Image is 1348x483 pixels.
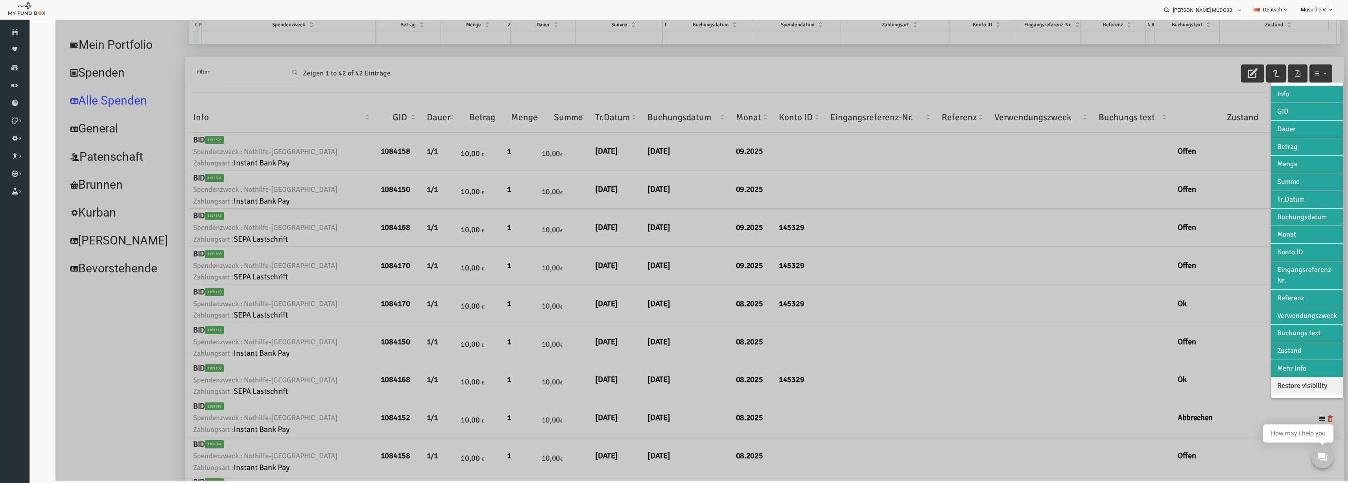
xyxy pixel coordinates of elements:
[1222,384,1272,392] span: Restore visibility
[1216,362,1287,380] button: Mehr Info
[1216,193,1287,211] button: Tr.Datum
[1222,296,1249,305] span: Referenz
[1222,180,1244,188] span: Summe
[1222,349,1246,357] span: Zustand
[1216,105,1287,123] button: GID
[8,1,46,17] img: whiteMFB.png
[1271,430,1326,437] div: How may i help you
[1216,380,1287,397] button: Restore visibility
[1222,331,1265,340] span: Buchungs text
[1222,162,1242,171] span: Menge
[1216,88,1287,105] button: Info
[1216,327,1287,344] button: Buchungs text
[1216,211,1287,228] button: Buchungsdatum
[1222,250,1248,259] span: Konto ID
[1222,109,1233,118] span: GID
[1216,176,1287,193] button: Summe
[1216,228,1287,246] button: Monat
[1222,268,1278,287] span: Eingangsreferenz-Nr.
[1216,158,1287,175] button: Menge
[1216,264,1287,292] button: Eingangsreferenz-Nr.
[1222,92,1234,101] span: Info
[1222,232,1241,241] span: Monat
[1216,141,1287,158] button: Betrag
[1216,310,1287,327] button: Verwendungszweck
[1216,345,1287,362] button: Zustand
[1301,3,1326,17] span: Musaid e.V.
[1216,123,1287,140] button: Dauer
[1305,440,1340,475] iframe: Launcher button frame
[1222,197,1249,206] span: Tr.Datum
[1216,246,1287,263] button: Konto ID
[1222,215,1271,224] span: Buchungsdatum
[1216,292,1287,309] button: Referenz
[1222,145,1242,153] span: Betrag
[1222,366,1251,375] span: Mehr Info
[1222,127,1240,136] span: Dauer
[1222,314,1282,322] span: Verwendungszweck
[1160,3,1232,17] input: Suche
